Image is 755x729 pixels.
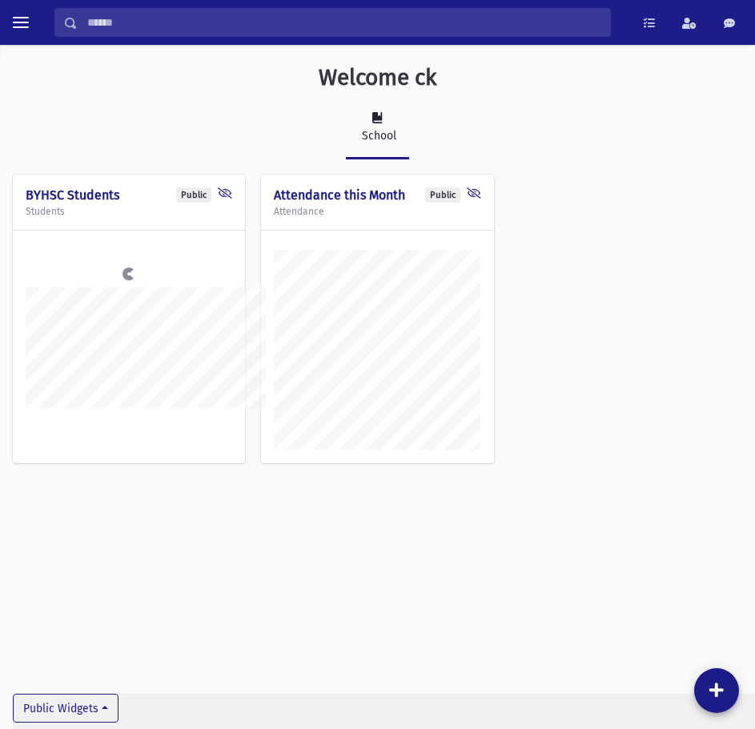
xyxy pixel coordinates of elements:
[6,8,35,37] button: toggle menu
[26,187,232,203] h4: BYHSC Students
[319,64,436,91] h3: Welcome ck
[13,694,118,723] button: Public Widgets
[26,206,232,217] h5: Students
[359,127,396,144] div: School
[274,187,480,203] h4: Attendance this Month
[346,98,409,159] a: School
[425,187,460,203] div: Public
[78,8,610,37] input: Search
[176,187,211,203] div: Public
[274,206,480,217] h5: Attendance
